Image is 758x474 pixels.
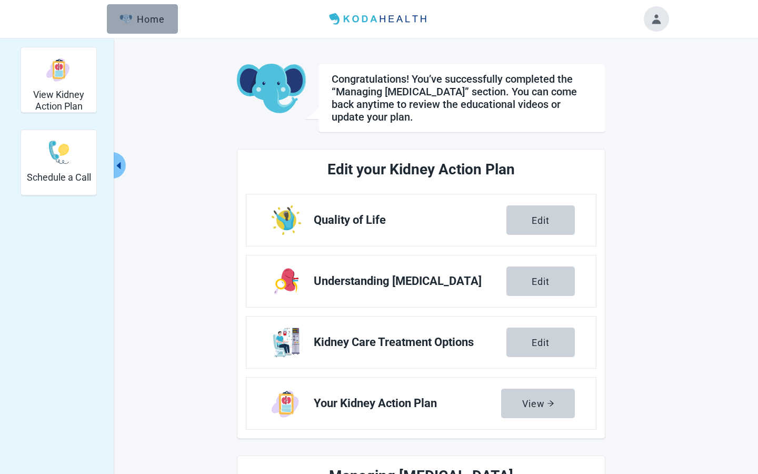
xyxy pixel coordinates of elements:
div: Schedule a Call [21,130,97,195]
img: Elephant [119,14,133,24]
img: Koda Elephant [237,64,306,114]
button: ElephantHome [107,4,178,34]
span: Quality of Life [314,214,506,226]
h2: View Kidney Action Plan [25,89,92,112]
div: Edit [532,276,550,287]
div: View Kidney Action Plan [21,47,97,113]
button: Collapse menu [112,152,125,179]
img: kidney_action_plan-CmiXirng.svg [46,57,72,82]
a: Edit Understanding Kidney Disease section [246,255,596,307]
span: Kidney Care Treatment Options [314,336,506,349]
a: View Your Kidney Action Plan section [246,378,596,429]
h1: Congratulations! You’ve successfully completed the “Managing [MEDICAL_DATA]” section. You can com... [332,73,592,123]
a: Edit Quality of Life section [246,194,596,246]
h2: Schedule a Call [27,172,91,183]
span: Understanding [MEDICAL_DATA] [314,275,506,288]
h2: Edit your Kidney Action Plan [285,158,557,181]
img: phone-call-CSLF-5V7.svg [46,140,72,165]
div: Edit [532,337,550,348]
div: View [522,398,554,409]
button: Edit [506,205,575,235]
button: Edit [506,328,575,357]
button: Viewarrow-right [501,389,575,418]
div: Home [119,14,165,24]
span: Your Kidney Action Plan [314,397,501,410]
img: Koda Health [325,11,433,27]
div: Edit [532,215,550,225]
span: caret-left [113,161,123,171]
button: Toggle account menu [644,6,669,32]
button: Edit [506,266,575,296]
span: arrow-right [547,400,554,407]
a: Edit Kidney Care Treatment Options section [246,317,596,368]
